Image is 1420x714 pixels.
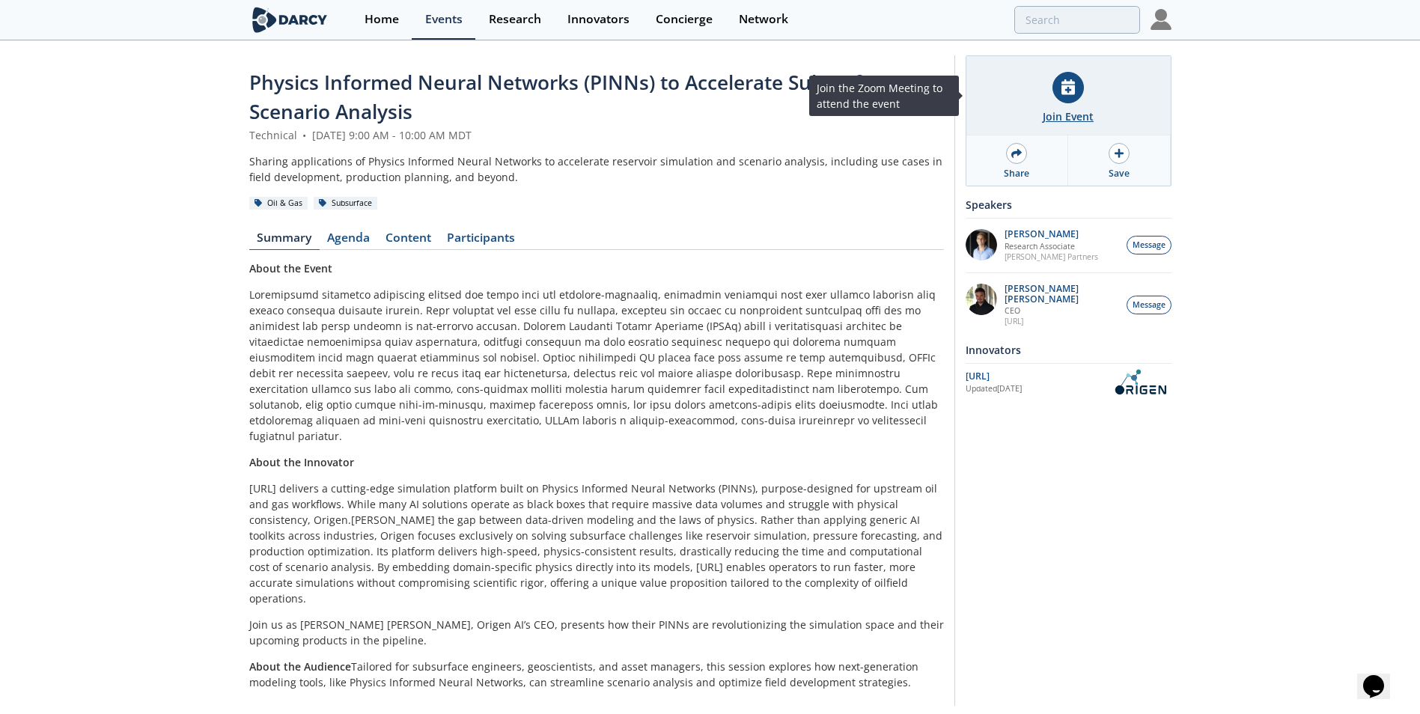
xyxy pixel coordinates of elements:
div: Subsurface [314,197,378,210]
p: CEO [1005,305,1118,316]
img: OriGen.AI [1109,369,1171,395]
img: Profile [1151,9,1171,30]
p: Tailored for subsurface engineers, geoscientists, and asset managers, this session explores how n... [249,659,944,690]
strong: About the Innovator [249,455,354,469]
span: Message [1133,299,1165,311]
img: logo-wide.svg [249,7,331,33]
strong: About the Event [249,261,332,275]
div: Home [365,13,399,25]
input: Advanced Search [1014,6,1140,34]
div: Innovators [966,337,1171,363]
p: [PERSON_NAME] [PERSON_NAME] [1005,284,1118,305]
a: Content [378,232,439,250]
div: Research [489,13,541,25]
p: Join us as [PERSON_NAME] [PERSON_NAME], Origen AI’s CEO, presents how their PINNs are revolutioni... [249,617,944,648]
div: Oil & Gas [249,197,308,210]
a: Agenda [320,232,378,250]
img: 20112e9a-1f67-404a-878c-a26f1c79f5da [966,284,997,315]
div: Share [1004,167,1029,180]
a: Summary [249,232,320,250]
div: Join Event [1043,109,1094,124]
button: Message [1127,236,1171,254]
div: Events [425,13,463,25]
p: [PERSON_NAME] Partners [1005,251,1098,262]
span: • [300,128,309,142]
img: 1EXUV5ipS3aUf9wnAL7U [966,229,997,260]
div: Innovators [567,13,630,25]
p: [PERSON_NAME] [1005,229,1098,239]
button: Message [1127,296,1171,314]
span: Message [1133,239,1165,251]
p: [URL] delivers a cutting-edge simulation platform built on Physics Informed Neural Networks (PINN... [249,480,944,606]
iframe: chat widget [1357,654,1405,699]
span: Physics Informed Neural Networks (PINNs) to Accelerate Subsurface Scenario Analysis [249,69,894,125]
p: Loremipsumd sitametco adipiscing elitsed doe tempo inci utl etdolore-magnaaliq, enimadmin veniamq... [249,287,944,444]
div: Sharing applications of Physics Informed Neural Networks to accelerate reservoir simulation and s... [249,153,944,185]
p: [URL] [1005,316,1118,326]
strong: About the Audience [249,659,351,674]
div: [URL] [966,370,1109,383]
p: Research Associate [1005,241,1098,251]
div: Speakers [966,192,1171,218]
a: Participants [439,232,523,250]
div: Network [739,13,788,25]
div: Updated [DATE] [966,383,1109,395]
a: [URL] Updated[DATE] OriGen.AI [966,369,1171,395]
div: Technical [DATE] 9:00 AM - 10:00 AM MDT [249,127,944,143]
div: Concierge [656,13,713,25]
div: Save [1109,167,1130,180]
